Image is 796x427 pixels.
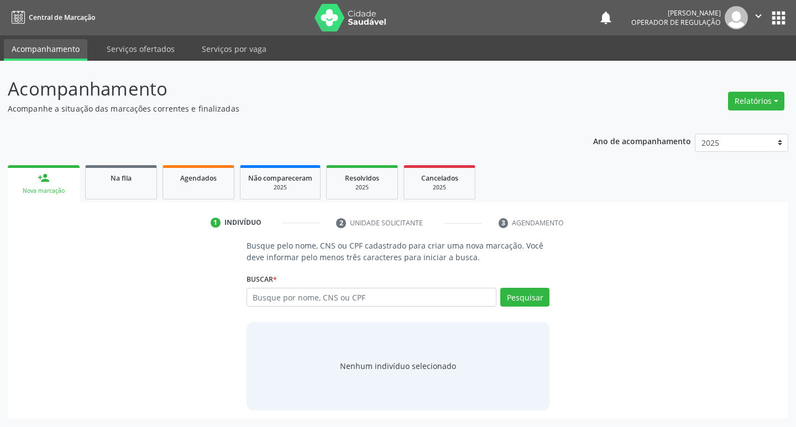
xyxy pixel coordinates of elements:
[29,13,95,22] span: Central de Marcação
[180,173,217,183] span: Agendados
[8,75,554,103] p: Acompanhamento
[500,288,549,307] button: Pesquisar
[111,173,132,183] span: Na fila
[248,173,312,183] span: Não compareceram
[748,6,769,29] button: 
[752,10,764,22] i: 
[99,39,182,59] a: Serviços ofertados
[8,8,95,27] a: Central de Marcação
[421,173,458,183] span: Cancelados
[4,39,87,61] a: Acompanhamento
[769,8,788,28] button: apps
[412,183,467,192] div: 2025
[340,360,456,372] div: Nenhum indivíduo selecionado
[194,39,274,59] a: Serviços por vaga
[631,8,721,18] div: [PERSON_NAME]
[593,134,691,147] p: Ano de acompanhamento
[345,173,379,183] span: Resolvidos
[631,18,721,27] span: Operador de regulação
[728,92,784,110] button: Relatórios
[8,103,554,114] p: Acompanhe a situação das marcações correntes e finalizadas
[247,271,277,288] label: Buscar
[334,183,390,192] div: 2025
[38,172,50,184] div: person_add
[598,10,614,25] button: notifications
[224,218,261,228] div: Indivíduo
[725,6,748,29] img: img
[211,218,221,228] div: 1
[248,183,312,192] div: 2025
[15,187,72,195] div: Nova marcação
[247,240,550,263] p: Busque pelo nome, CNS ou CPF cadastrado para criar uma nova marcação. Você deve informar pelo men...
[247,288,497,307] input: Busque por nome, CNS ou CPF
